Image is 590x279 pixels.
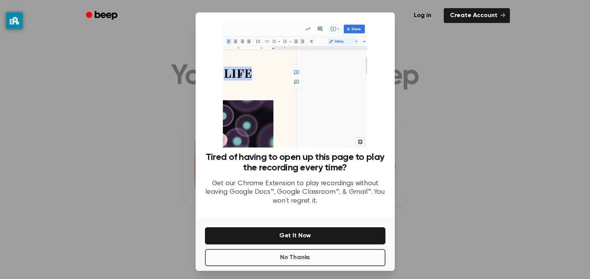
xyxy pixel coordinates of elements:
[205,179,385,206] p: Get our Chrome Extension to play recordings without leaving Google Docs™, Google Classroom™, & Gm...
[406,7,439,25] a: Log in
[205,249,385,266] button: No Thanks
[223,22,367,147] img: Beep extension in action
[6,12,23,29] button: privacy banner
[444,8,510,23] a: Create Account
[205,152,385,173] h3: Tired of having to open up this page to play the recording every time?
[81,8,124,23] a: Beep
[205,227,385,244] button: Get It Now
